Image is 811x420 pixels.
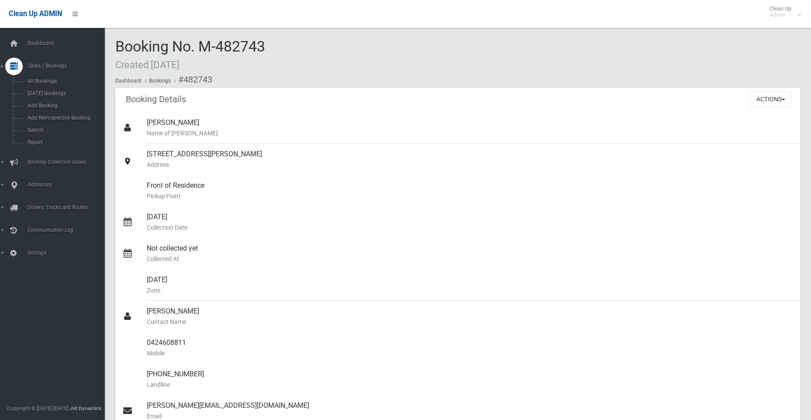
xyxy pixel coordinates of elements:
[147,112,794,144] div: [PERSON_NAME]
[25,204,111,210] span: Drivers, Trucks and Routes
[115,59,179,70] small: Created [DATE]
[172,72,212,88] li: #482743
[147,144,794,175] div: [STREET_ADDRESS][PERSON_NAME]
[147,159,794,170] small: Address
[25,63,111,69] span: Tasks / Bookings
[147,317,794,327] small: Contact Name
[7,405,69,411] span: Copyright © [DATE]-[DATE]
[115,78,141,84] a: Dashboard
[25,127,104,133] span: Search
[147,191,794,201] small: Pickup Point
[25,115,104,121] span: Add Retrospective Booking
[25,139,104,145] span: Report
[765,5,800,18] span: Clean Up
[70,405,101,411] strong: Jet Dynamics
[147,269,794,301] div: [DATE]
[25,78,104,84] span: All Bookings
[25,227,111,233] span: Communication Log
[25,103,104,109] span: Add Booking
[750,91,792,107] button: Actions
[9,10,62,18] span: Clean Up ADMIN
[25,250,111,256] span: Settings
[25,159,111,165] span: Booking Collection Issues
[147,364,794,395] div: [PHONE_NUMBER]
[147,379,794,390] small: Landline
[115,91,197,108] header: Booking Details
[147,222,794,233] small: Collection Date
[147,238,794,269] div: Not collected yet
[147,207,794,238] div: [DATE]
[147,285,794,296] small: Zone
[25,40,111,46] span: Dashboard
[147,175,794,207] div: Front of Residence
[147,332,794,364] div: 0424608811
[147,254,794,264] small: Collected At
[770,12,791,18] small: Admin
[25,182,111,188] span: Addresses
[115,38,265,72] span: Booking No. M-482743
[147,128,794,138] small: Name of [PERSON_NAME]
[25,90,104,96] span: [DATE] Bookings
[149,78,171,84] a: Bookings
[147,301,794,332] div: [PERSON_NAME]
[147,348,794,358] small: Mobile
